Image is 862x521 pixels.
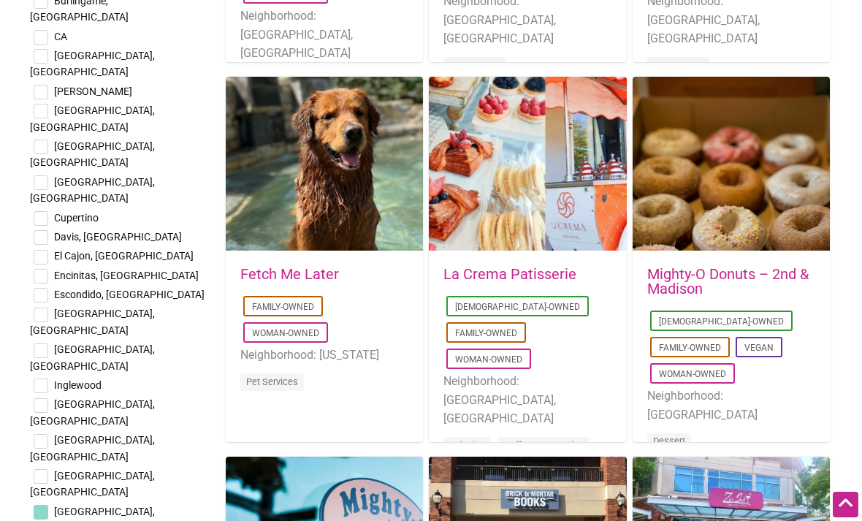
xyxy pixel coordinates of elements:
a: [DEMOGRAPHIC_DATA]-Owned [659,316,784,327]
a: Fetch Me Later [240,265,339,283]
a: [DEMOGRAPHIC_DATA]-Owned [455,302,580,312]
a: Bakeries [449,440,485,451]
span: [GEOGRAPHIC_DATA], [GEOGRAPHIC_DATA] [30,434,155,462]
span: [GEOGRAPHIC_DATA], [GEOGRAPHIC_DATA] [30,470,155,498]
span: [GEOGRAPHIC_DATA], [GEOGRAPHIC_DATA] [30,398,155,426]
span: CA [54,31,67,42]
span: Cupertino [54,212,99,224]
div: Scroll Back to Top [833,492,858,517]
a: Woman-Owned [455,354,522,365]
span: Davis, [GEOGRAPHIC_DATA] [54,231,182,243]
li: Neighborhood: [US_STATE] [240,346,408,365]
span: [GEOGRAPHIC_DATA], [GEOGRAPHIC_DATA] [30,176,155,204]
span: [PERSON_NAME] [54,85,132,97]
a: Restaurants [449,60,500,71]
span: Inglewood [54,379,102,391]
span: [GEOGRAPHIC_DATA], [GEOGRAPHIC_DATA] [30,308,155,335]
a: Woman-Owned [659,369,726,379]
a: La Crema Patisserie [443,265,576,283]
a: Family-Owned [659,343,721,353]
span: El Cajon, [GEOGRAPHIC_DATA] [54,250,194,262]
span: [GEOGRAPHIC_DATA], [GEOGRAPHIC_DATA] [30,140,155,168]
span: Escondido, [GEOGRAPHIC_DATA] [54,289,205,300]
span: Encinitas, [GEOGRAPHIC_DATA] [54,270,199,281]
a: Mighty-O Donuts – 2nd & Madison [647,265,809,297]
li: Neighborhood: [GEOGRAPHIC_DATA] [647,387,815,424]
a: Family-Owned [455,328,517,338]
span: [GEOGRAPHIC_DATA], [GEOGRAPHIC_DATA] [30,343,155,371]
a: Restaurants [653,60,703,71]
span: [GEOGRAPHIC_DATA], [GEOGRAPHIC_DATA] [30,50,155,77]
a: Coffee, Tea & Juice [504,440,584,451]
a: Woman-Owned [252,328,319,338]
li: Neighborhood: [GEOGRAPHIC_DATA], [GEOGRAPHIC_DATA] [443,372,611,428]
li: Neighborhood: [GEOGRAPHIC_DATA], [GEOGRAPHIC_DATA] [240,7,408,63]
a: Pet Services [246,376,298,387]
a: Vegan [744,343,774,353]
a: Dessert [653,436,685,446]
span: [GEOGRAPHIC_DATA], [GEOGRAPHIC_DATA] [30,104,155,132]
a: Family-Owned [252,302,314,312]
